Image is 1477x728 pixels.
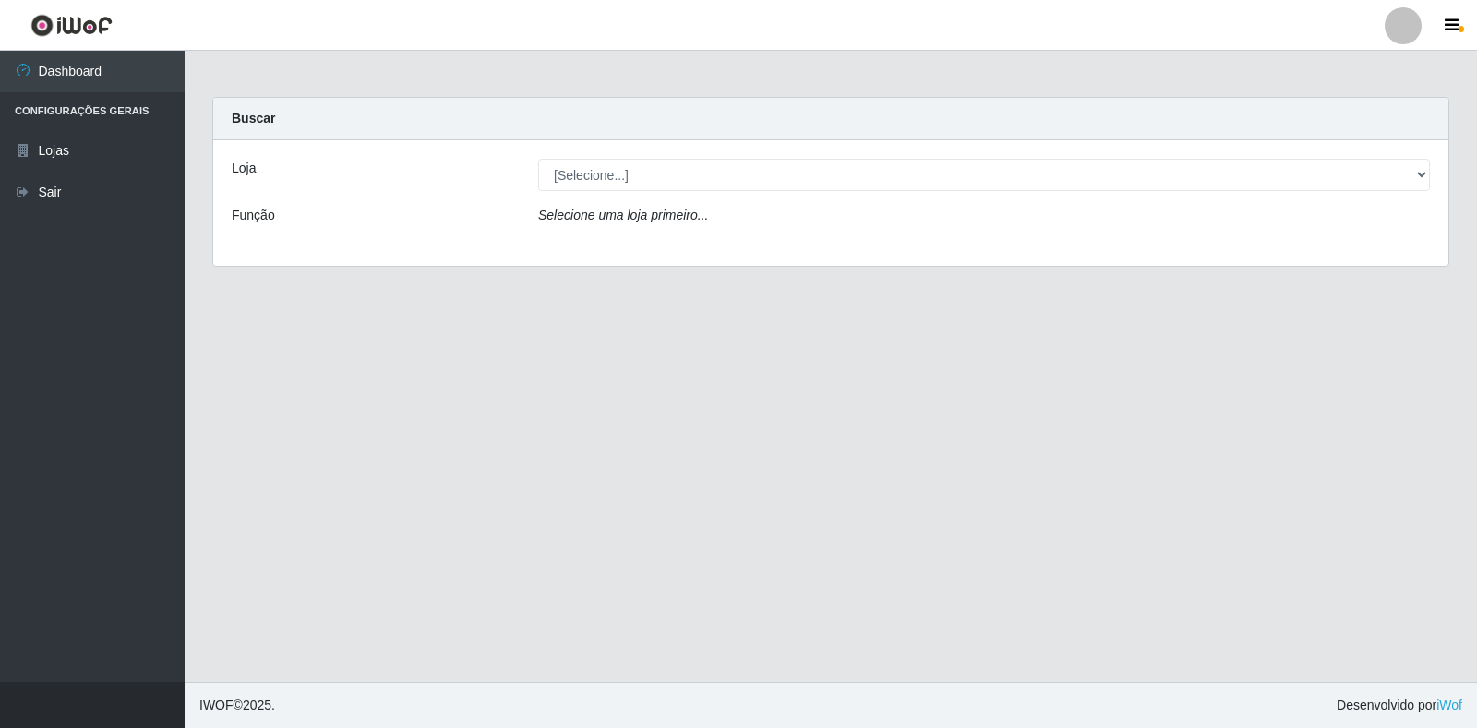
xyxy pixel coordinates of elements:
strong: Buscar [232,111,275,125]
span: IWOF [199,698,234,712]
span: © 2025 . [199,696,275,715]
span: Desenvolvido por [1337,696,1462,715]
img: CoreUI Logo [30,14,113,37]
label: Função [232,206,275,225]
a: iWof [1436,698,1462,712]
label: Loja [232,159,256,178]
i: Selecione uma loja primeiro... [538,208,708,222]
